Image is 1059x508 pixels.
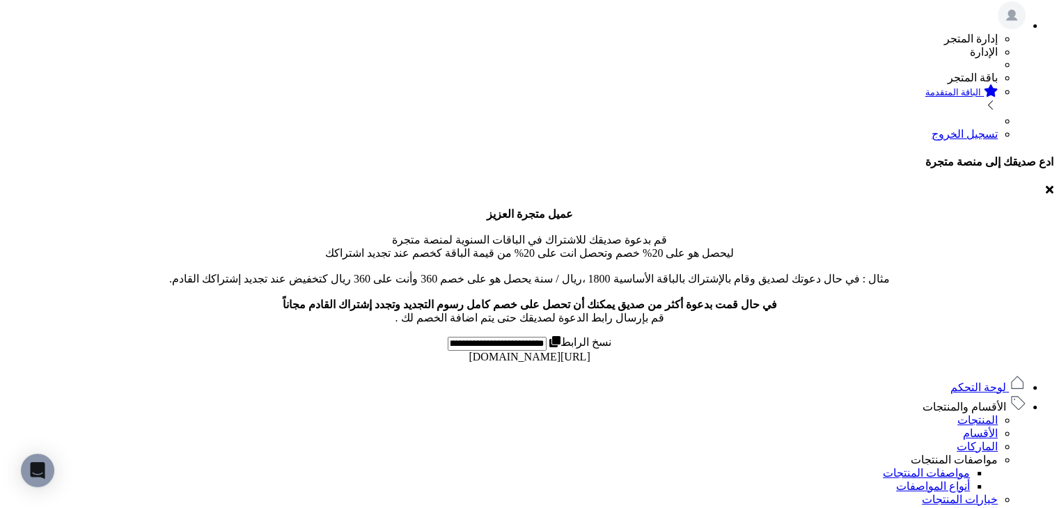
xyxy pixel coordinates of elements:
span: إدارة المتجر [944,33,998,45]
a: الماركات [957,440,998,452]
a: خيارات المنتجات [922,493,998,505]
b: في حال قمت بدعوة أكثر من صديق يمكنك أن تحصل على خصم كامل رسوم التجديد وتجدد إشتراك القادم مجاناً [283,299,777,310]
a: الباقة المتقدمة [6,84,998,115]
a: الأقسام [963,427,998,439]
p: قم بدعوة صديقك للاشتراك في الباقات السنوية لمنصة متجرة ليحصل هو على 20% خصم وتحصل انت على 20% من ... [6,207,1053,324]
a: مواصفات المنتجات [911,454,998,466]
li: باقة المتجر [6,71,998,84]
li: الإدارة [6,45,998,58]
a: أنواع المواصفات [896,480,970,492]
span: لوحة التحكم [950,381,1006,393]
a: المنتجات [957,414,998,426]
a: تسجيل الخروج [932,128,998,140]
div: [URL][DOMAIN_NAME] [6,351,1053,363]
div: Open Intercom Messenger [21,454,54,487]
a: لوحة التحكم [950,381,1026,393]
h4: ادع صديقك إلى منصة متجرة [6,155,1053,168]
label: نسخ الرابط [547,336,611,348]
b: عميل متجرة العزيز [487,208,573,220]
a: مواصفات المنتجات [883,467,970,479]
small: الباقة المتقدمة [925,87,981,97]
span: الأقسام والمنتجات [923,401,1006,413]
